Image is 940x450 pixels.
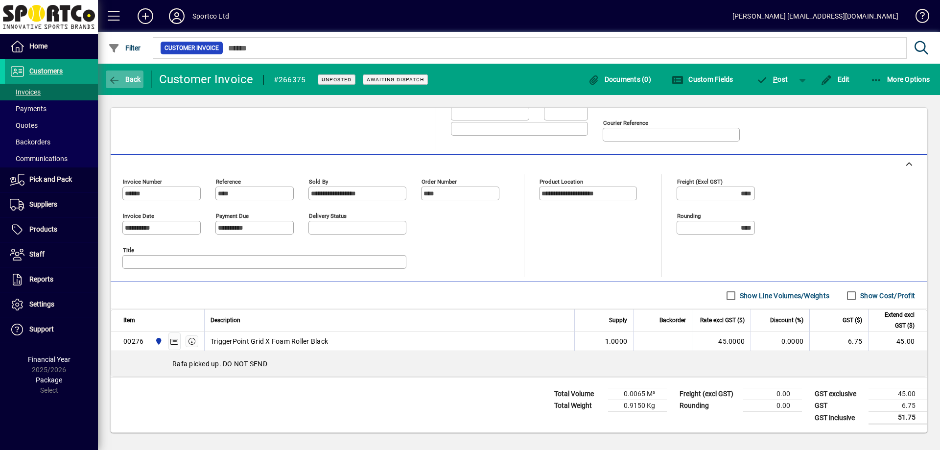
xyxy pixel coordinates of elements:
span: Reports [29,275,53,283]
span: Support [29,325,54,333]
a: Payments [5,100,98,117]
td: Freight (excl GST) [675,388,743,400]
button: Custom Fields [669,71,736,88]
span: Rate excl GST ($) [700,315,745,326]
mat-label: Title [123,247,134,254]
button: Add [130,7,161,25]
span: Filter [108,44,141,52]
span: Description [211,315,240,326]
app-page-header-button: Back [98,71,152,88]
td: Total Weight [549,400,608,412]
mat-label: Order number [422,178,457,185]
span: Documents (0) [587,75,651,83]
div: #266375 [274,72,306,88]
mat-label: Invoice number [123,178,162,185]
a: Staff [5,242,98,267]
mat-label: Freight (excl GST) [677,178,723,185]
span: Item [123,315,135,326]
a: Reports [5,267,98,292]
span: Supply [609,315,627,326]
td: 6.75 [869,400,927,412]
a: Suppliers [5,192,98,217]
div: 45.0000 [698,336,745,346]
span: Financial Year [28,355,70,363]
td: 0.9150 Kg [608,400,667,412]
td: 45.00 [868,332,927,351]
mat-label: Invoice date [123,213,154,219]
td: GST [810,400,869,412]
a: Backorders [5,134,98,150]
span: Staff [29,250,45,258]
span: Package [36,376,62,384]
span: TriggerPoint Grid X Foam Roller Black [211,336,328,346]
mat-label: Rounding [677,213,701,219]
mat-label: Delivery status [309,213,347,219]
span: Discount (%) [770,315,803,326]
td: 45.00 [869,388,927,400]
button: Edit [818,71,852,88]
div: [PERSON_NAME] [EMAIL_ADDRESS][DOMAIN_NAME] [732,8,898,24]
button: Back [106,71,143,88]
span: Unposted [322,76,352,83]
button: Post [752,71,793,88]
td: 0.00 [743,388,802,400]
a: Settings [5,292,98,317]
button: Profile [161,7,192,25]
mat-label: Product location [540,178,583,185]
mat-label: Sold by [309,178,328,185]
button: Documents (0) [585,71,654,88]
td: Rounding [675,400,743,412]
span: Communications [10,155,68,163]
a: Communications [5,150,98,167]
a: Pick and Pack [5,167,98,192]
mat-label: Payment due [216,213,249,219]
span: Products [29,225,57,233]
td: Total Volume [549,388,608,400]
span: Edit [821,75,850,83]
td: 0.00 [743,400,802,412]
a: Invoices [5,84,98,100]
a: Products [5,217,98,242]
td: 6.75 [809,332,868,351]
div: 00276 [123,336,143,346]
span: Sportco Ltd Warehouse [152,336,164,347]
mat-label: Reference [216,178,241,185]
a: Knowledge Base [908,2,928,34]
span: Customers [29,67,63,75]
span: Awaiting Dispatch [367,76,424,83]
label: Show Cost/Profit [858,291,915,301]
a: Quotes [5,117,98,134]
span: 1.0000 [605,336,628,346]
span: Payments [10,105,47,113]
span: ost [756,75,788,83]
span: Extend excl GST ($) [874,309,915,331]
span: P [773,75,777,83]
span: Custom Fields [672,75,733,83]
a: Support [5,317,98,342]
div: Customer Invoice [159,71,254,87]
span: Backorder [659,315,686,326]
td: GST inclusive [810,412,869,424]
td: GST exclusive [810,388,869,400]
span: Home [29,42,47,50]
span: GST ($) [843,315,862,326]
span: Back [108,75,141,83]
td: 0.0065 M³ [608,388,667,400]
td: 51.75 [869,412,927,424]
mat-label: Courier Reference [603,119,648,126]
span: Invoices [10,88,41,96]
span: Customer Invoice [164,43,219,53]
span: Settings [29,300,54,308]
span: Pick and Pack [29,175,72,183]
span: Suppliers [29,200,57,208]
button: Filter [106,39,143,57]
span: Backorders [10,138,50,146]
span: Quotes [10,121,38,129]
a: Home [5,34,98,59]
div: Rafa picked up. DO NOT SEND [111,351,927,377]
label: Show Line Volumes/Weights [738,291,829,301]
span: More Options [870,75,930,83]
button: More Options [868,71,933,88]
div: Sportco Ltd [192,8,229,24]
td: 0.0000 [751,332,809,351]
